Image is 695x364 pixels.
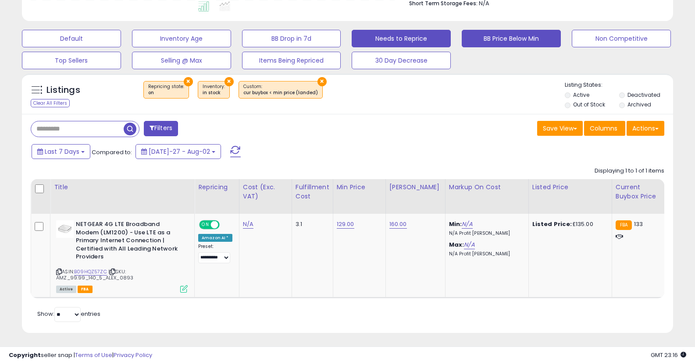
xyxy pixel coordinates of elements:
button: Selling @ Max [132,52,231,69]
div: Title [54,183,191,192]
button: Inventory Age [132,30,231,47]
button: BB Drop in 7d [242,30,341,47]
p: N/A Profit [PERSON_NAME] [449,251,522,257]
div: Displaying 1 to 1 of 1 items [595,167,664,175]
span: Last 7 Days [45,147,79,156]
div: in stock [203,90,225,96]
label: Deactivated [627,91,660,99]
span: Columns [590,124,617,133]
button: [DATE]-27 - Aug-02 [135,144,221,159]
span: Inventory : [203,83,225,96]
div: Repricing [198,183,235,192]
button: Actions [627,121,664,136]
span: Show: entries [37,310,100,318]
a: N/A [464,240,474,249]
button: Default [22,30,121,47]
button: Columns [584,121,625,136]
th: The percentage added to the cost of goods (COGS) that forms the calculator for Min & Max prices. [445,179,528,214]
b: NETGEAR 4G LTE Broadband Modem (LM1200) - Use LTE as a Primary Internet Connection | Certified wi... [76,220,182,263]
div: 3.1 [296,220,326,228]
h5: Listings [46,84,80,96]
b: Listed Price: [532,220,572,228]
span: Compared to: [92,148,132,156]
button: Items Being Repriced [242,52,341,69]
button: × [225,77,234,86]
button: Top Sellers [22,52,121,69]
a: Privacy Policy [114,351,152,359]
span: ON [200,221,211,229]
div: [PERSON_NAME] [389,183,442,192]
div: Current Buybox Price [616,183,661,201]
label: Out of Stock [573,101,605,108]
label: Archived [627,101,651,108]
a: 129.00 [337,220,354,229]
div: cur buybox < min price (landed) [243,90,318,96]
div: seller snap | | [9,351,152,360]
div: Min Price [337,183,382,192]
span: [DATE]-27 - Aug-02 [149,147,210,156]
span: FBA [78,286,93,293]
span: 133 [634,220,643,228]
b: Max: [449,240,464,249]
div: Clear All Filters [31,99,70,107]
span: Repricing state : [148,83,184,96]
a: N/A [243,220,253,229]
a: 160.00 [389,220,407,229]
button: Save View [537,121,583,136]
p: N/A Profit [PERSON_NAME] [449,230,522,237]
div: on [148,90,184,96]
button: BB Price Below Min [462,30,561,47]
img: 319C7eXhdWL._SL40_.jpg [56,220,74,238]
a: B09HQZ57ZC [74,268,107,276]
div: Fulfillment Cost [296,183,329,201]
div: Amazon AI * [198,234,232,242]
div: ASIN: [56,220,188,292]
div: £135.00 [532,220,605,228]
small: FBA [616,220,632,230]
span: Custom: [243,83,318,96]
span: All listings currently available for purchase on Amazon [56,286,76,293]
span: 2025-08-10 23:16 GMT [651,351,686,359]
button: Non Competitive [572,30,671,47]
b: Min: [449,220,462,228]
label: Active [573,91,589,99]
a: N/A [462,220,472,229]
div: Cost (Exc. VAT) [243,183,288,201]
button: 30 Day Decrease [352,52,451,69]
a: Terms of Use [75,351,112,359]
button: Last 7 Days [32,144,90,159]
button: × [317,77,327,86]
button: Needs to Reprice [352,30,451,47]
div: Preset: [198,244,232,263]
button: × [184,77,193,86]
div: Markup on Cost [449,183,525,192]
div: Listed Price [532,183,608,192]
button: Filters [144,121,178,136]
p: Listing States: [565,81,673,89]
strong: Copyright [9,351,41,359]
span: OFF [218,221,232,229]
span: | SKU: AMZ_99.99_140_5_ALEX_0893 [56,268,133,281]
